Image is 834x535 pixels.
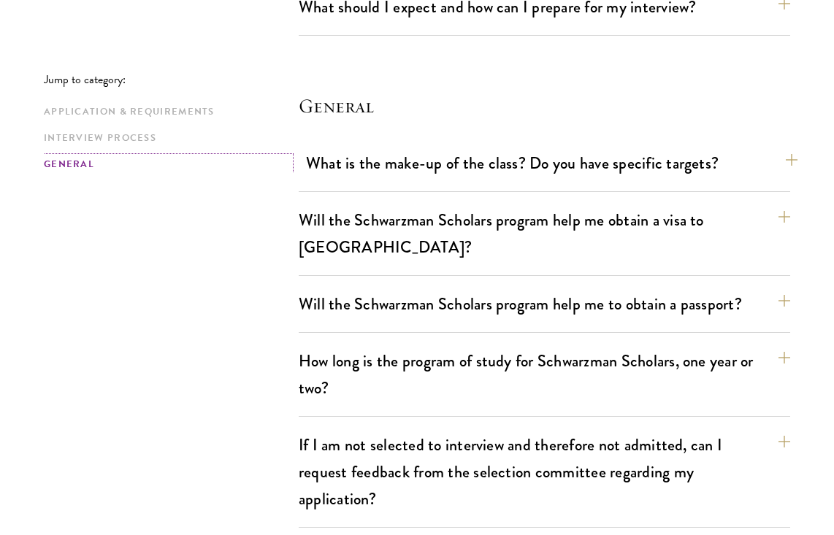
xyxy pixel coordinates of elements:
[44,73,299,86] p: Jump to category:
[299,288,790,320] button: Will the Schwarzman Scholars program help me to obtain a passport?
[299,345,790,404] button: How long is the program of study for Schwarzman Scholars, one year or two?
[299,428,790,515] button: If I am not selected to interview and therefore not admitted, can I request feedback from the sel...
[44,104,290,120] a: Application & Requirements
[306,147,797,180] button: What is the make-up of the class? Do you have specific targets?
[44,157,290,172] a: General
[44,131,290,146] a: Interview Process
[299,94,790,118] h4: General
[299,204,790,263] button: Will the Schwarzman Scholars program help me obtain a visa to [GEOGRAPHIC_DATA]?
